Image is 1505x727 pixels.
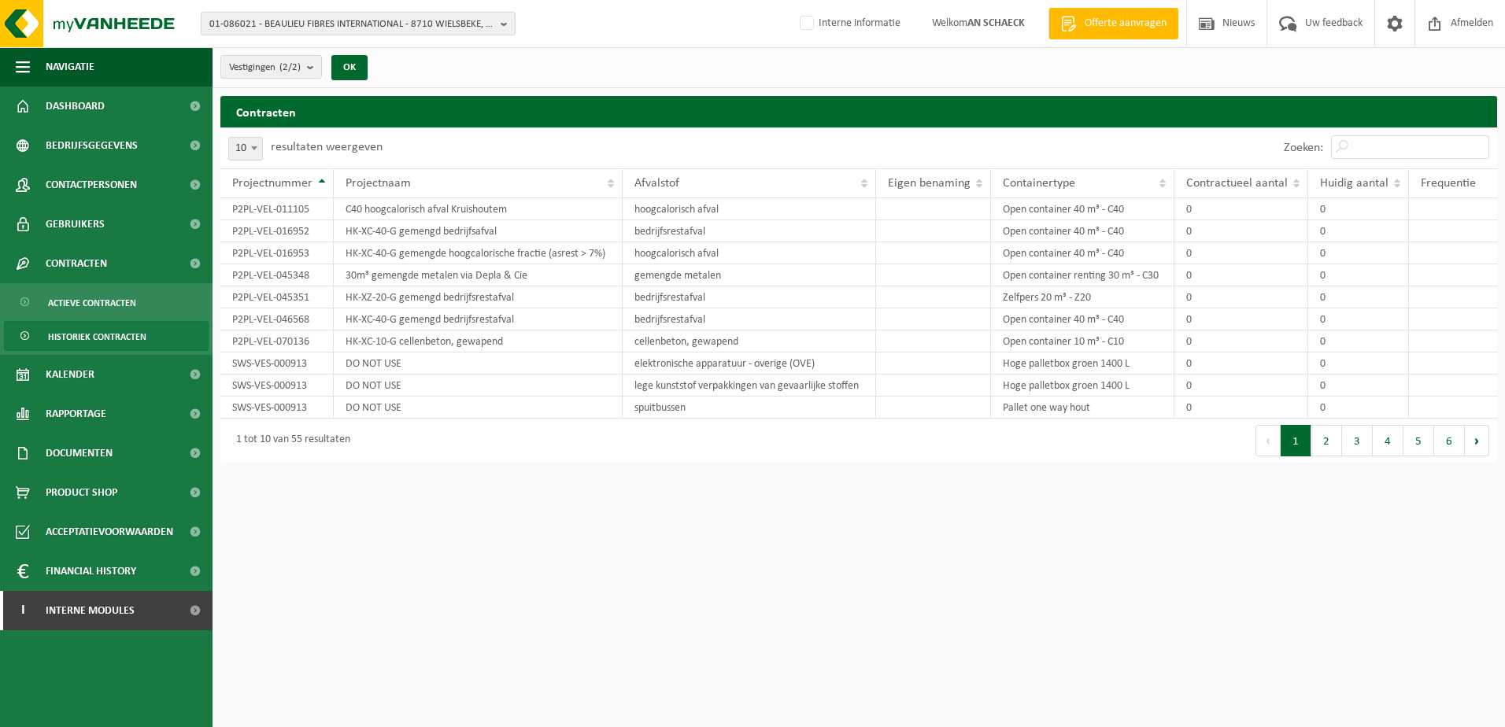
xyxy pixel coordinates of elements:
button: 2 [1311,425,1342,456]
span: Projectnaam [346,177,411,190]
span: Actieve contracten [48,288,136,318]
td: 0 [1174,330,1308,352]
td: 0 [1174,375,1308,397]
td: DO NOT USE [334,352,623,375]
span: Financial History [46,552,136,591]
td: SWS-VES-000913 [220,375,334,397]
span: 01-086021 - BEAULIEU FIBRES INTERNATIONAL - 8710 WIELSBEKE, OOIGEMSTRAAT 2B [209,13,494,36]
td: P2PL-VEL-045348 [220,264,334,286]
td: DO NOT USE [334,375,623,397]
span: Afvalstof [634,177,679,190]
td: spuitbussen [623,397,876,419]
td: 0 [1174,352,1308,375]
td: Open container 40 m³ - C40 [991,220,1175,242]
td: Hoge palletbox groen 1400 L [991,375,1175,397]
button: OK [331,55,368,80]
button: Next [1465,425,1489,456]
td: HK-XC-40-G gemengd bedrijfsrestafval [334,308,623,330]
label: Interne informatie [797,12,900,35]
td: P2PL-VEL-070136 [220,330,334,352]
td: 0 [1308,264,1409,286]
td: HK-XZ-20-G gemengd bedrijfsrestafval [334,286,623,308]
td: P2PL-VEL-045351 [220,286,334,308]
td: lege kunststof verpakkingen van gevaarlijke stoffen [623,375,876,397]
td: C40 hoogcalorisch afval Kruishoutem [334,198,623,220]
td: 0 [1174,397,1308,419]
span: Containertype [1003,177,1075,190]
span: Documenten [46,434,113,473]
span: I [16,591,30,630]
td: Open container 10 m³ - C10 [991,330,1175,352]
a: Offerte aanvragen [1048,8,1178,39]
td: 0 [1308,397,1409,419]
td: 0 [1174,308,1308,330]
span: Huidig aantal [1320,177,1389,190]
td: 0 [1308,220,1409,242]
td: hoogcalorisch afval [623,242,876,264]
td: 0 [1308,242,1409,264]
td: 0 [1308,330,1409,352]
td: cellenbeton, gewapend [623,330,876,352]
span: Dashboard [46,87,105,126]
button: 4 [1373,425,1403,456]
td: 0 [1308,198,1409,220]
span: Frequentie [1421,177,1476,190]
span: Product Shop [46,473,117,512]
span: Vestigingen [229,56,301,79]
td: Zelfpers 20 m³ - Z20 [991,286,1175,308]
td: 30m³ gemengde metalen via Depla & Cie [334,264,623,286]
a: Historiek contracten [4,321,209,351]
span: Bedrijfsgegevens [46,126,138,165]
td: 0 [1174,242,1308,264]
td: gemengde metalen [623,264,876,286]
button: 3 [1342,425,1373,456]
td: bedrijfsrestafval [623,220,876,242]
td: HK-XC-10-G cellenbeton, gewapend [334,330,623,352]
h2: Contracten [220,96,1497,127]
td: Hoge palletbox groen 1400 L [991,352,1175,375]
td: P2PL-VEL-011105 [220,198,334,220]
td: DO NOT USE [334,397,623,419]
label: Zoeken: [1284,142,1323,154]
span: 10 [229,138,262,160]
td: 0 [1308,352,1409,375]
td: 0 [1174,264,1308,286]
div: 1 tot 10 van 55 resultaten [228,426,350,455]
button: Vestigingen(2/2) [220,55,322,79]
td: bedrijfsrestafval [623,286,876,308]
td: SWS-VES-000913 [220,397,334,419]
td: Pallet one way hout [991,397,1175,419]
button: Previous [1255,425,1281,456]
a: Actieve contracten [4,287,209,317]
td: Open container 40 m³ - C40 [991,198,1175,220]
td: Open container 40 m³ - C40 [991,242,1175,264]
button: 5 [1403,425,1434,456]
td: P2PL-VEL-016953 [220,242,334,264]
td: HK-XC-40-G gemengde hoogcalorische fractie (asrest > 7%) [334,242,623,264]
td: 0 [1174,220,1308,242]
td: 0 [1308,375,1409,397]
span: Navigatie [46,47,94,87]
span: Offerte aanvragen [1081,16,1170,31]
button: 6 [1434,425,1465,456]
td: Open container 40 m³ - C40 [991,308,1175,330]
td: Open container renting 30 m³ - C30 [991,264,1175,286]
strong: AN SCHAECK [967,17,1025,29]
span: Contactpersonen [46,165,137,205]
count: (2/2) [279,62,301,72]
td: SWS-VES-000913 [220,352,334,375]
span: Acceptatievoorwaarden [46,512,173,552]
span: Interne modules [46,591,135,630]
label: resultaten weergeven [271,141,383,153]
span: Kalender [46,355,94,394]
td: HK-XC-40-G gemengd bedrijfsafval [334,220,623,242]
td: 0 [1174,198,1308,220]
button: 1 [1281,425,1311,456]
td: hoogcalorisch afval [623,198,876,220]
td: 0 [1308,308,1409,330]
td: elektronische apparatuur - overige (OVE) [623,352,876,375]
td: 0 [1308,286,1409,308]
td: P2PL-VEL-046568 [220,308,334,330]
button: 01-086021 - BEAULIEU FIBRES INTERNATIONAL - 8710 WIELSBEKE, OOIGEMSTRAAT 2B [201,12,516,35]
span: Projectnummer [232,177,312,190]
